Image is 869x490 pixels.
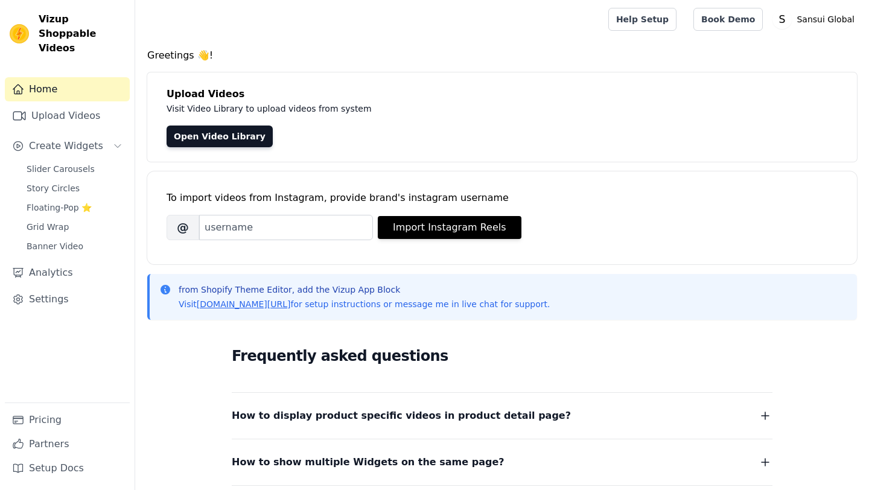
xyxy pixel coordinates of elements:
img: Vizup [10,24,29,43]
h2: Frequently asked questions [232,344,772,368]
span: Vizup Shoppable Videos [39,12,125,56]
a: Book Demo [693,8,763,31]
span: How to display product specific videos in product detail page? [232,407,571,424]
a: Analytics [5,261,130,285]
a: Setup Docs [5,456,130,480]
a: [DOMAIN_NAME][URL] [197,299,291,309]
span: Banner Video [27,240,83,252]
a: Settings [5,287,130,311]
h4: Greetings 👋! [147,48,857,63]
p: Sansui Global [792,8,859,30]
a: Slider Carousels [19,161,130,177]
a: Open Video Library [167,126,273,147]
a: Partners [5,432,130,456]
a: Banner Video [19,238,130,255]
span: Slider Carousels [27,163,95,175]
span: Story Circles [27,182,80,194]
h4: Upload Videos [167,87,838,101]
input: username [199,215,373,240]
a: Help Setup [608,8,676,31]
div: To import videos from Instagram, provide brand's instagram username [167,191,838,205]
button: Create Widgets [5,134,130,158]
button: How to show multiple Widgets on the same page? [232,454,772,471]
a: Story Circles [19,180,130,197]
button: How to display product specific videos in product detail page? [232,407,772,424]
a: Floating-Pop ⭐ [19,199,130,216]
p: Visit Video Library to upload videos from system [167,101,707,116]
span: How to show multiple Widgets on the same page? [232,454,505,471]
span: @ [167,215,199,240]
span: Floating-Pop ⭐ [27,202,92,214]
a: Pricing [5,408,130,432]
a: Grid Wrap [19,218,130,235]
a: Upload Videos [5,104,130,128]
button: S Sansui Global [772,8,859,30]
p: from Shopify Theme Editor, add the Vizup App Block [179,284,550,296]
p: Visit for setup instructions or message me in live chat for support. [179,298,550,310]
button: Import Instagram Reels [378,216,521,239]
span: Create Widgets [29,139,103,153]
a: Home [5,77,130,101]
span: Grid Wrap [27,221,69,233]
text: S [779,13,786,25]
